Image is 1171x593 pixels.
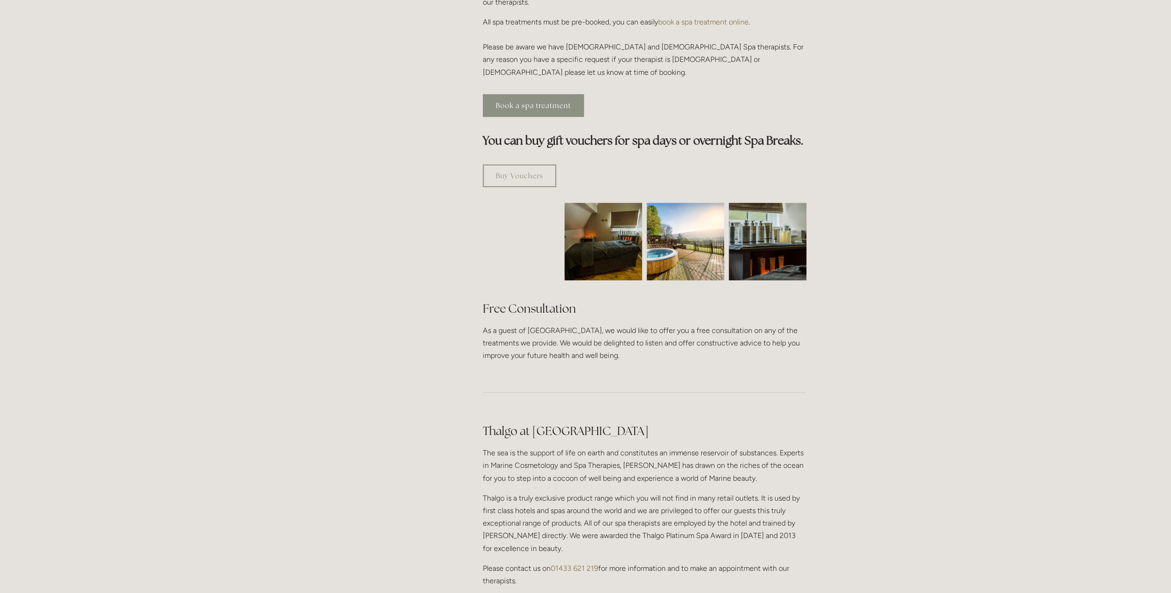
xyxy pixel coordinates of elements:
[483,94,584,117] a: Book a spa treatment
[483,301,806,317] h2: Free Consultation
[483,492,806,555] p: Thalgo is a truly exclusive product range which you will not find in many retail outlets. It is u...
[483,423,806,439] h2: Thalgo at [GEOGRAPHIC_DATA]
[647,203,724,280] img: Outdoor jacuzzi with a view of the Peak District, Losehill House Hotel and Spa
[483,133,804,148] strong: You can buy gift vouchers for spa days or overnight Spa Breaks.
[545,203,661,280] img: Spa room, Losehill House Hotel and Spa
[483,447,806,484] p: The sea is the support of life on earth and constitutes an immense reservoir of substances. Exper...
[658,18,749,26] a: book a spa treatment online
[551,564,598,573] a: 01433 621 219
[483,16,806,79] p: All spa treatments must be pre-booked, you can easily . Please be aware we have [DEMOGRAPHIC_DATA...
[483,562,806,587] p: Please contact us on for more information and to make an appointment with our therapists.
[709,203,826,280] img: Body creams in the spa room, Losehill House Hotel and Spa
[483,164,556,187] a: Buy Vouchers
[483,324,806,362] p: As a guest of [GEOGRAPHIC_DATA], we would like to offer you a free consultation on any of the tre...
